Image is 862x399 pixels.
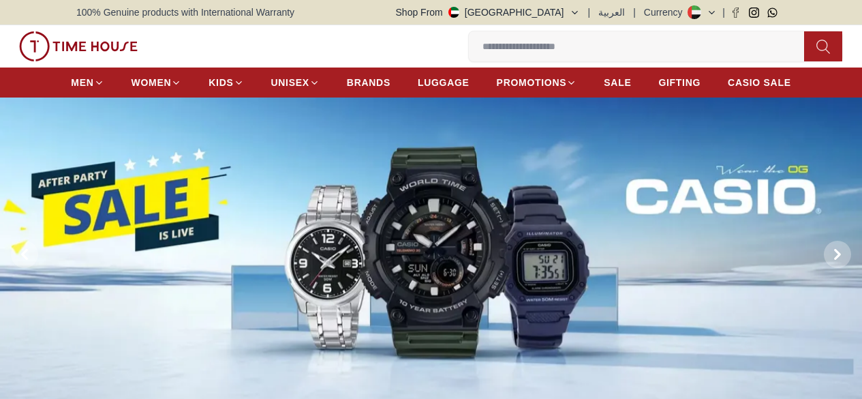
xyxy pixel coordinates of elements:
a: MEN [71,70,104,95]
a: LUGGAGE [418,70,470,95]
a: Whatsapp [767,8,778,18]
a: SALE [604,70,631,95]
a: PROMOTIONS [497,70,577,95]
a: CASIO SALE [728,70,791,95]
span: SALE [604,76,631,89]
img: United Arab Emirates [448,7,459,18]
span: WOMEN [132,76,172,89]
span: KIDS [209,76,233,89]
button: العربية [598,5,625,19]
a: KIDS [209,70,243,95]
a: GIFTING [658,70,701,95]
span: LUGGAGE [418,76,470,89]
div: Currency [644,5,688,19]
span: UNISEX [271,76,309,89]
span: | [633,5,636,19]
span: CASIO SALE [728,76,791,89]
a: Instagram [749,8,759,18]
a: BRANDS [347,70,390,95]
span: BRANDS [347,76,390,89]
span: 100% Genuine products with International Warranty [76,5,294,19]
span: PROMOTIONS [497,76,567,89]
a: Facebook [730,8,741,18]
span: GIFTING [658,76,701,89]
a: WOMEN [132,70,182,95]
button: Shop From[GEOGRAPHIC_DATA] [396,5,580,19]
span: MEN [71,76,93,89]
span: | [588,5,591,19]
span: | [722,5,725,19]
a: UNISEX [271,70,320,95]
img: ... [19,31,138,61]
